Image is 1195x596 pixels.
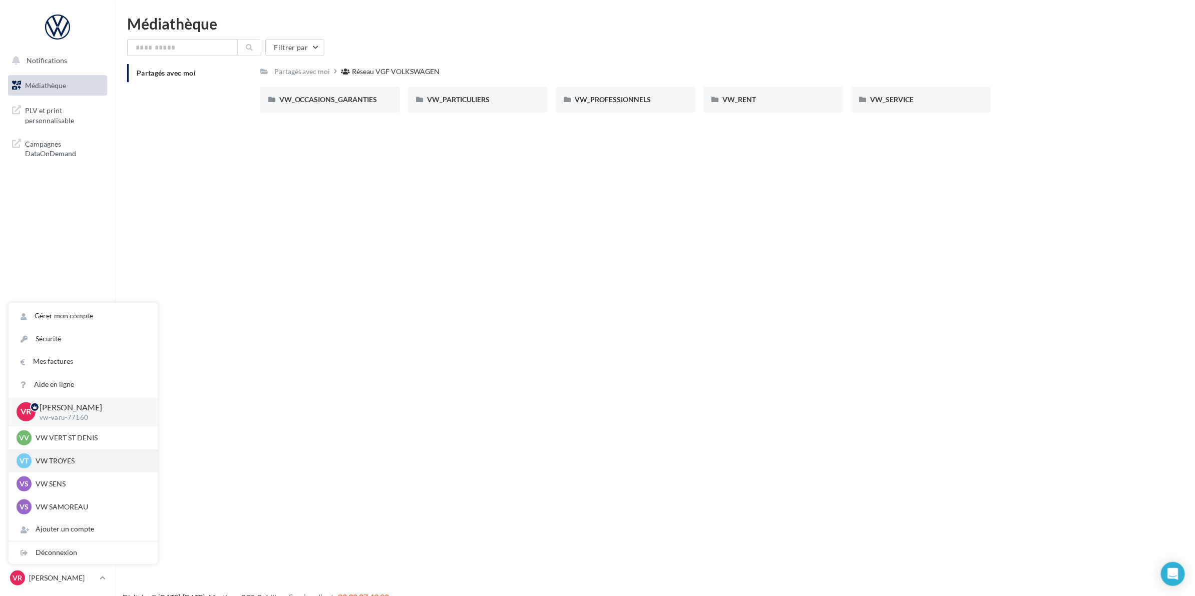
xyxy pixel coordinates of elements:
[19,433,29,443] span: VV
[9,518,158,540] div: Ajouter un compte
[9,328,158,350] a: Sécurité
[137,69,196,77] span: Partagés avec moi
[6,50,105,71] button: Notifications
[9,373,158,396] a: Aide en ligne
[40,402,142,413] p: [PERSON_NAME]
[9,305,158,327] a: Gérer mon compte
[352,67,440,77] div: Réseau VGF VOLKSWAGEN
[722,95,756,104] span: VW_RENT
[8,568,107,587] a: VR [PERSON_NAME]
[127,16,1183,31] div: Médiathèque
[27,56,67,65] span: Notifications
[25,104,103,125] span: PLV et print personnalisable
[265,39,324,56] button: Filtrer par
[40,413,142,422] p: vw-varu-77160
[25,81,66,90] span: Médiathèque
[6,100,109,129] a: PLV et print personnalisable
[20,479,29,489] span: VS
[20,456,29,466] span: VT
[1161,562,1185,586] div: Open Intercom Messenger
[25,137,103,159] span: Campagnes DataOnDemand
[279,95,377,104] span: VW_OCCASIONS_GARANTIES
[29,573,96,583] p: [PERSON_NAME]
[36,479,146,489] p: VW SENS
[20,502,29,512] span: VS
[6,133,109,163] a: Campagnes DataOnDemand
[6,75,109,96] a: Médiathèque
[36,502,146,512] p: VW SAMOREAU
[575,95,651,104] span: VW_PROFESSIONNELS
[274,67,330,77] div: Partagés avec moi
[36,456,146,466] p: VW TROYES
[13,573,23,583] span: VR
[36,433,146,443] p: VW VERT ST DENIS
[870,95,914,104] span: VW_SERVICE
[427,95,490,104] span: VW_PARTICULIERS
[9,350,158,373] a: Mes factures
[9,541,158,564] div: Déconnexion
[21,406,32,418] span: VR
